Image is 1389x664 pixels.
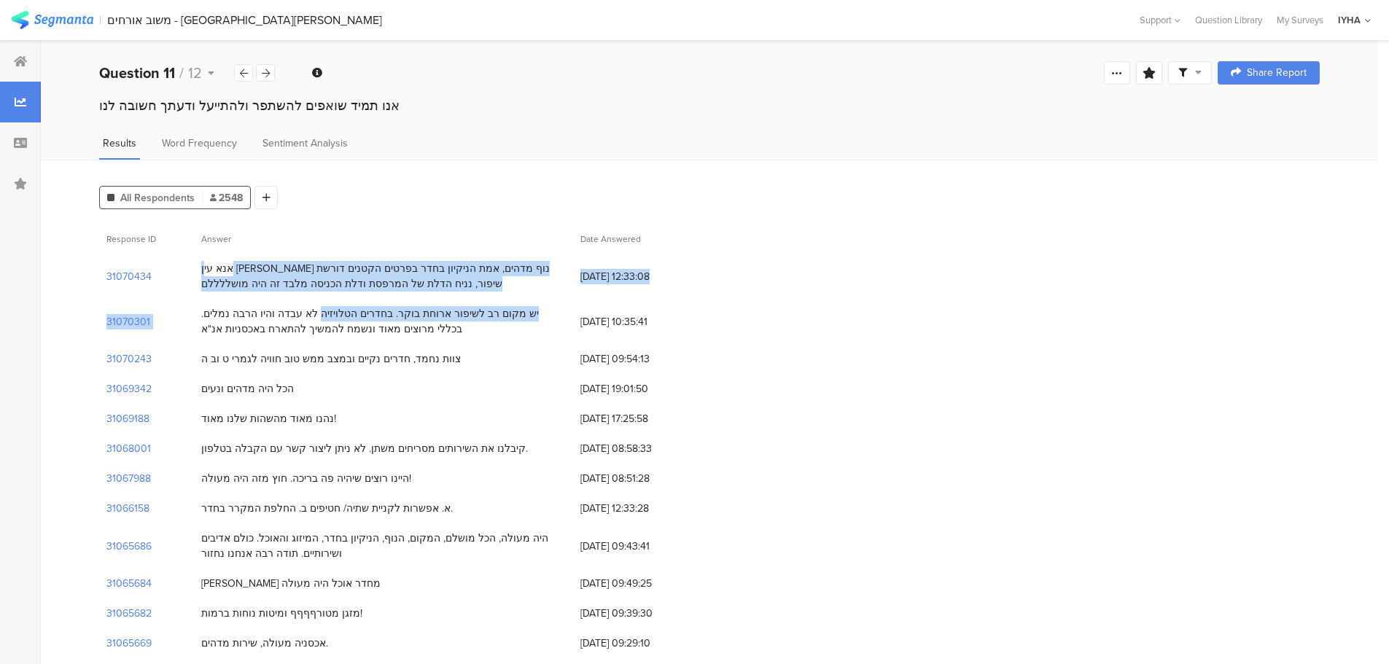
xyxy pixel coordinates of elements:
[99,96,1320,115] div: אנו תמיד שואפים להשתפר ולהתייעל ודעתך חשובה לנו
[580,441,697,456] span: [DATE] 08:58:33
[262,136,348,151] span: Sentiment Analysis
[201,233,231,246] span: Answer
[99,12,101,28] div: |
[1140,9,1180,31] div: Support
[580,411,697,426] span: [DATE] 17:25:58
[580,233,641,246] span: Date Answered
[201,636,328,651] div: אכסניה מעולה, שירות מדהים.
[201,606,362,621] div: מזגן מטורףףףף ומיטות נוחות ברמות!
[106,576,152,591] section: 31065684
[106,501,149,516] section: 31066158
[580,471,697,486] span: [DATE] 08:51:28
[106,636,152,651] section: 31065669
[580,351,697,367] span: [DATE] 09:54:13
[201,381,294,397] div: הכל היה מדהים ונעים
[201,441,528,456] div: קיבלנו את השירותים מסריחים משתן. לא ניתן ליצור קשר עם הקבלה בטלפון.
[1188,13,1269,27] a: Question Library
[201,531,566,561] div: היה מעולה, הכל מושלם, המקום, הנוף, הניקיון בחדר, המיזוג והאוכל. כולם אדיבים ושירותיים. תודה רבה א...
[188,62,202,84] span: 12
[11,11,93,29] img: segmanta logo
[120,190,195,206] span: All Respondents
[580,269,697,284] span: [DATE] 12:33:08
[580,539,697,554] span: [DATE] 09:43:41
[580,636,697,651] span: [DATE] 09:29:10
[210,190,243,206] span: 2548
[580,501,697,516] span: [DATE] 12:33:28
[106,606,152,621] section: 31065682
[201,351,461,367] div: צוות נחמד, חדרים נקיים ובמצב ממש טוב חוויה לגמרי ט וב ה
[580,381,697,397] span: [DATE] 19:01:50
[106,411,149,426] section: 31069188
[106,269,152,284] section: 31070434
[201,261,566,292] div: אנא עין [PERSON_NAME] נוף מדהים, אמת הניקיון בחדר בפרטים הקטנים דורשת שיפור, נניח הדלת של המרפסת ...
[1247,68,1307,78] span: Share Report
[106,314,150,329] section: 31070301
[106,441,151,456] section: 31068001
[106,351,152,367] section: 31070243
[580,314,697,329] span: [DATE] 10:35:41
[201,471,411,486] div: היינו רוצים שיהיה פה בריכה. חוץ מזה היה מעולה!
[106,471,151,486] section: 31067988
[201,576,381,591] div: [PERSON_NAME] מחדר אוכל היה מעולה
[1338,13,1361,27] div: IYHA
[201,501,453,516] div: א. אפשרות לקניית שתיה/ חטיפים ב. החלפת המקרר בחדר.
[201,411,336,426] div: נהנו מאוד מהשהות שלנו מאוד!
[99,62,175,84] b: Question 11
[103,136,136,151] span: Results
[580,606,697,621] span: [DATE] 09:39:30
[106,233,156,246] span: Response ID
[106,381,152,397] section: 31069342
[106,539,152,554] section: 31065686
[580,576,697,591] span: [DATE] 09:49:25
[179,62,184,84] span: /
[1269,13,1331,27] a: My Surveys
[201,306,566,337] div: יש מקום רב לשיפור ארוחת בוקר. בחדרים הטלויזיה לא עבדה והיו הרבה נמלים. בכללי מרוצים מאוד ונשמח לה...
[162,136,237,151] span: Word Frequency
[107,13,382,27] div: משוב אורחים - [GEOGRAPHIC_DATA][PERSON_NAME]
